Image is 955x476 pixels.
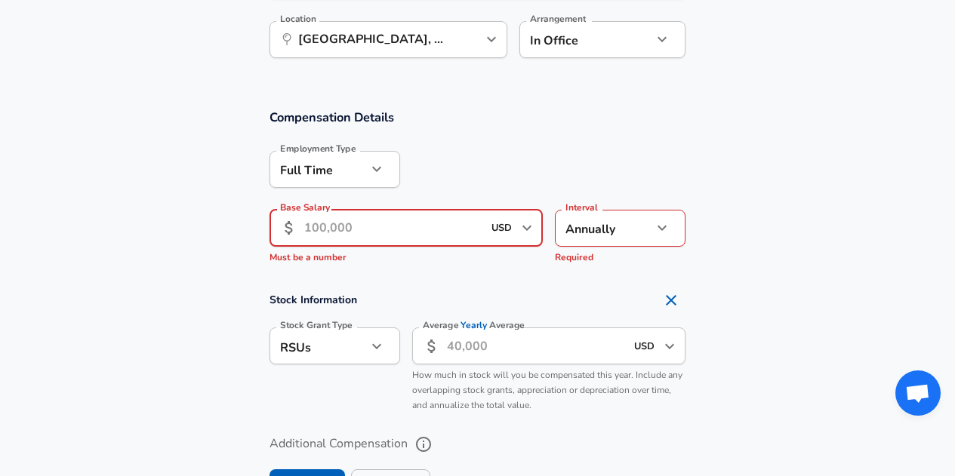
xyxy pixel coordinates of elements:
[304,210,483,247] input: 100,000
[270,151,367,188] div: Full Time
[270,285,686,315] h4: Stock Information
[270,327,367,364] div: RSUs
[555,210,652,247] div: Annually
[519,21,630,58] div: In Office
[487,217,517,240] input: USD
[270,109,686,126] h3: Compensation Details
[555,251,593,263] span: Required
[280,203,330,212] label: Base Salary
[280,14,316,23] label: Location
[461,319,487,332] span: Yearly
[895,370,941,416] div: 开放式聊天
[447,327,626,364] input: 40,000
[270,251,347,263] span: Must be a number
[565,203,598,212] label: Interval
[411,431,436,457] button: help
[481,29,502,50] button: Open
[630,334,660,358] input: USD
[412,369,682,411] span: How much in stock will you be compensated this year. Include any overlapping stock grants, apprec...
[280,321,353,330] label: Stock Grant Type
[423,321,525,330] label: Average Average
[659,336,680,357] button: Open
[280,144,356,153] label: Employment Type
[270,431,686,457] label: Additional Compensation
[516,217,538,238] button: Open
[656,285,686,315] button: Remove Section
[530,14,586,23] label: Arrangement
